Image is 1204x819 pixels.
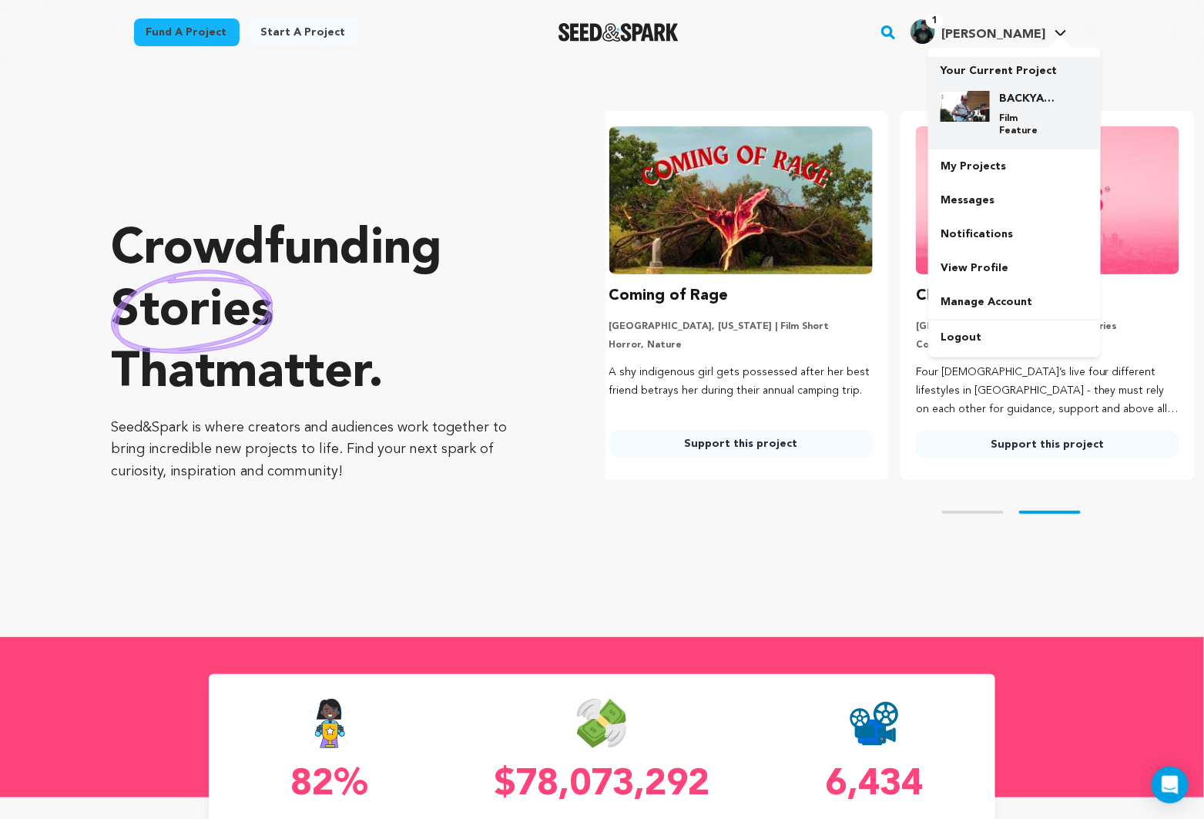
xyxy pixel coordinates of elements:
[609,284,729,308] h3: Coming of Rage
[907,16,1070,44] a: Paul C.'s Profile
[941,57,1088,149] a: Your Current Project BACKYARDS: LA's Gen Z Music Scene Film Feature
[928,149,1101,183] a: My Projects
[926,13,944,29] span: 1
[850,699,899,748] img: Seed&Spark Projects Created Icon
[209,767,451,804] p: 82%
[916,321,1179,333] p: [GEOGRAPHIC_DATA], [US_STATE] | Series
[916,431,1179,458] a: Support this project
[911,19,1045,44] div: Paul C.'s Profile
[558,23,679,42] a: Seed&Spark Homepage
[928,183,1101,217] a: Messages
[928,285,1101,319] a: Manage Account
[609,321,873,333] p: [GEOGRAPHIC_DATA], [US_STATE] | Film Short
[609,430,873,458] a: Support this project
[249,18,358,46] a: Start a project
[928,321,1101,354] a: Logout
[306,699,354,748] img: Seed&Spark Success Rate Icon
[577,699,626,748] img: Seed&Spark Money Raised Icon
[609,126,873,274] img: Coming of Rage image
[558,23,679,42] img: Seed&Spark Logo Dark Mode
[911,19,935,44] img: 8d89282d85feb369.png
[111,220,544,404] p: Crowdfunding that .
[609,364,873,401] p: A shy indigenous girl gets possessed after her best friend betrays her during their annual campin...
[999,91,1055,106] h4: BACKYARDS: LA's Gen Z Music Scene
[916,126,1179,274] img: CHICAS Pilot image
[941,57,1088,79] p: Your Current Project
[215,349,368,398] span: matter
[928,251,1101,285] a: View Profile
[907,16,1070,49] span: Paul C.'s Profile
[111,417,544,483] p: Seed&Spark is where creators and audiences work together to bring incredible new projects to life...
[916,339,1179,351] p: Comedy, Drama
[111,270,273,354] img: hand sketched image
[941,91,990,122] img: d6df2fdec47a29e0.jpg
[999,112,1055,137] p: Film Feature
[753,767,995,804] p: 6,434
[609,339,873,351] p: Horror, Nature
[916,364,1179,418] p: Four [DEMOGRAPHIC_DATA]’s live four different lifestyles in [GEOGRAPHIC_DATA] - they must rely on...
[481,767,723,804] p: $78,073,292
[1152,767,1189,804] div: Open Intercom Messenger
[941,29,1045,41] span: [PERSON_NAME]
[134,18,240,46] a: Fund a project
[928,217,1101,251] a: Notifications
[916,284,1013,308] h3: CHICAS Pilot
